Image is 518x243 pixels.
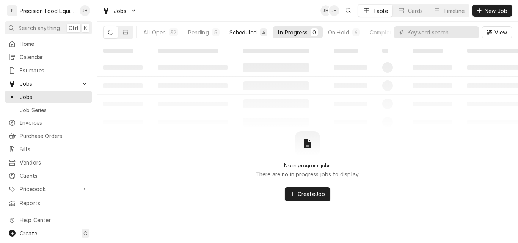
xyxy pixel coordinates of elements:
span: Jobs [20,93,88,101]
a: Go to Jobs [99,5,140,17]
div: On Hold [328,28,349,36]
div: 4 [261,28,266,36]
span: Pricebook [20,185,77,193]
span: C [83,229,87,237]
span: Calendar [20,53,88,61]
div: Jason Hertel's Avatar [329,5,339,16]
div: Timeline [443,7,465,15]
div: Scheduled [229,28,257,36]
span: Home [20,40,88,48]
span: Invoices [20,119,88,127]
div: 0 [312,28,317,36]
table: In Progress Jobs List Loading [97,43,518,131]
span: Clients [20,172,88,180]
span: View [493,28,509,36]
button: View [482,26,512,38]
button: Search anythingCtrlK [5,21,92,34]
button: New Job [472,5,512,17]
div: Completed [370,28,398,36]
button: Open search [342,5,355,17]
a: Jobs [5,91,92,103]
span: Vendors [20,158,88,166]
button: CreateJob [285,187,330,201]
a: Home [5,38,92,50]
div: JH [329,5,339,16]
span: New Job [483,7,509,15]
span: Ctrl [69,24,78,32]
a: Clients [5,169,92,182]
div: All Open [143,28,166,36]
div: JH [320,5,331,16]
div: Jason Hertel's Avatar [320,5,331,16]
div: Table [373,7,388,15]
span: ‌ [243,49,309,53]
a: Go to Jobs [5,77,92,90]
span: ‌ [103,49,133,53]
span: ‌ [334,49,358,53]
p: There are no in progress jobs to display. [256,170,360,178]
div: In Progress [277,28,308,36]
a: Calendar [5,51,92,63]
span: Bills [20,145,88,153]
div: Pending [188,28,209,36]
span: Purchase Orders [20,132,88,140]
a: Vendors [5,156,92,169]
span: Estimates [20,66,88,74]
input: Keyword search [408,26,475,38]
span: Create [20,230,37,237]
span: Reports [20,199,88,207]
div: Jason Hertel's Avatar [80,5,90,16]
div: 32 [170,28,176,36]
a: Purchase Orders [5,130,92,142]
span: Search anything [18,24,60,32]
a: Bills [5,143,92,155]
div: Cards [408,7,423,15]
span: ‌ [158,49,218,53]
span: Jobs [20,80,77,88]
div: JH [80,5,90,16]
a: Invoices [5,116,92,129]
span: Job Series [20,106,88,114]
div: 5 [213,28,218,36]
span: Help Center [20,216,88,224]
a: Reports [5,197,92,209]
span: Jobs [114,7,127,15]
span: ‌ [413,49,443,53]
span: K [84,24,87,32]
h2: No in progress jobs [284,162,331,169]
span: ‌ [382,49,388,53]
a: Job Series [5,104,92,116]
span: Create Job [296,190,326,198]
a: Go to Help Center [5,214,92,226]
a: Estimates [5,64,92,77]
div: P [7,5,17,16]
div: Precision Food Equipment LLC [20,7,75,15]
a: Go to Pricebook [5,183,92,195]
div: 6 [354,28,358,36]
